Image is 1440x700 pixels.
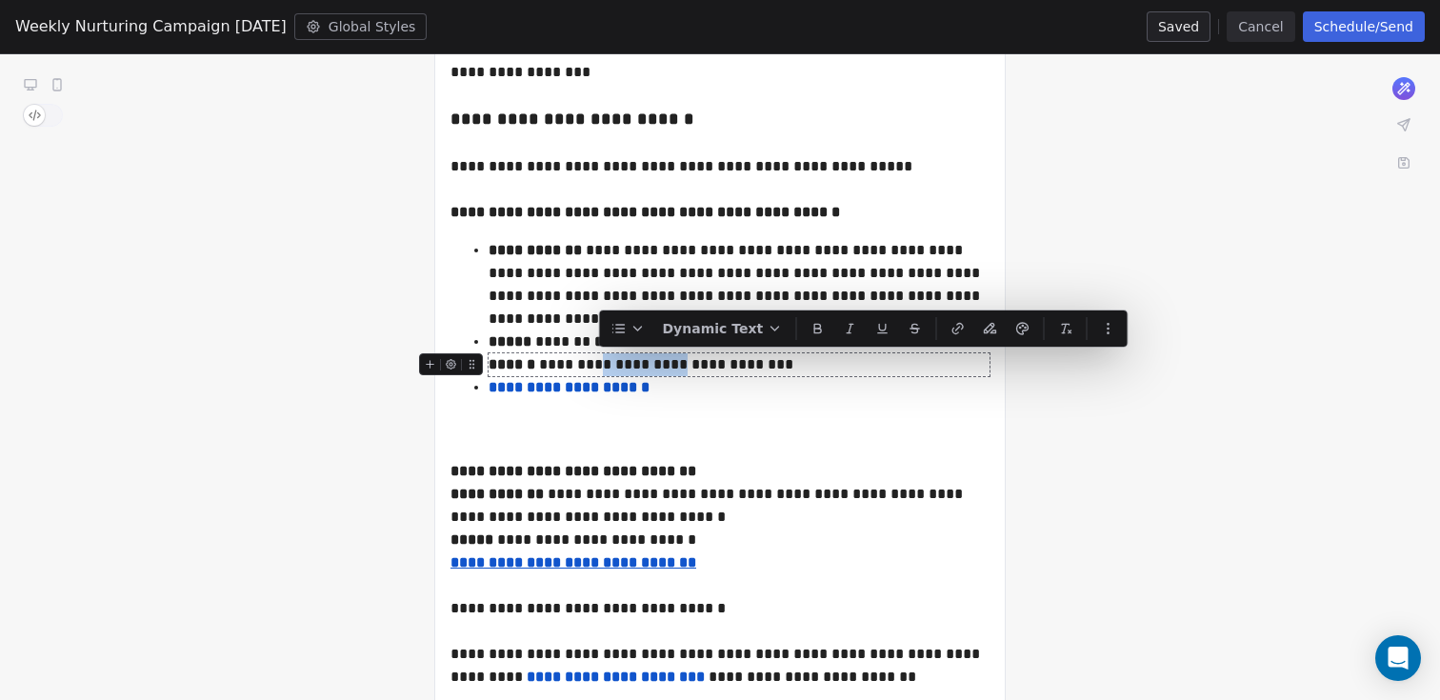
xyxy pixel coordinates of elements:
[1375,635,1421,681] div: Open Intercom Messenger
[655,314,790,343] button: Dynamic Text
[294,13,428,40] button: Global Styles
[1227,11,1294,42] button: Cancel
[15,15,287,38] span: Weekly Nurturing Campaign [DATE]
[1147,11,1210,42] button: Saved
[1303,11,1425,42] button: Schedule/Send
